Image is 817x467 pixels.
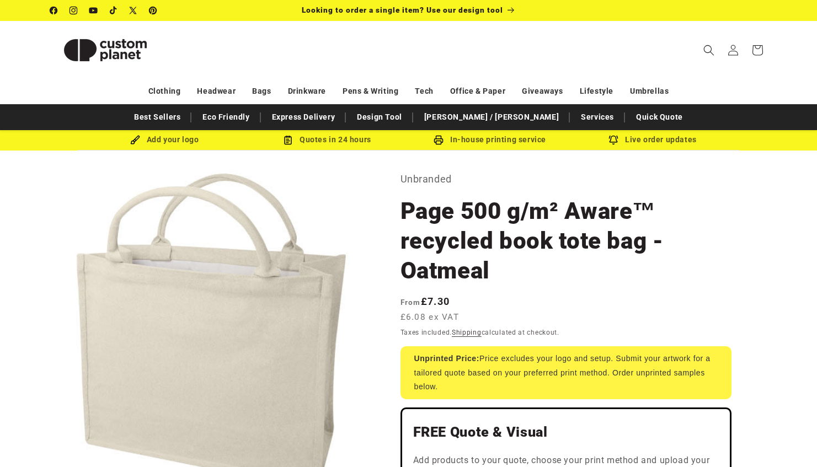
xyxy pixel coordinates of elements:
h2: FREE Quote & Visual [413,423,719,441]
a: Bags [252,82,271,101]
a: Drinkware [288,82,326,101]
span: From [401,298,421,307]
div: Add your logo [83,133,246,147]
a: Headwear [197,82,236,101]
div: In-house printing service [409,133,572,147]
a: Best Sellers [129,108,186,127]
div: Quotes in 24 hours [246,133,409,147]
a: Tech [415,82,433,101]
strong: Unprinted Price: [414,354,480,363]
img: Order updates [608,135,618,145]
a: Eco Friendly [197,108,255,127]
a: Design Tool [351,108,408,127]
a: Express Delivery [266,108,341,127]
a: Shipping [452,329,482,336]
summary: Search [697,38,721,62]
a: Services [575,108,620,127]
a: Umbrellas [630,82,669,101]
a: Clothing [148,82,181,101]
img: In-house printing [434,135,444,145]
a: Quick Quote [631,108,688,127]
img: Order Updates Icon [283,135,293,145]
p: Unbranded [401,170,731,188]
span: Looking to order a single item? Use our design tool [302,6,503,14]
a: [PERSON_NAME] / [PERSON_NAME] [419,108,564,127]
a: Lifestyle [580,82,613,101]
img: Brush Icon [130,135,140,145]
a: Giveaways [522,82,563,101]
a: Custom Planet [46,21,164,79]
div: Price excludes your logo and setup. Submit your artwork for a tailored quote based on your prefer... [401,346,731,399]
h1: Page 500 g/m² Aware™ recycled book tote bag - Oatmeal [401,196,731,286]
a: Pens & Writing [343,82,398,101]
span: £6.08 ex VAT [401,311,460,324]
div: Live order updates [572,133,734,147]
a: Office & Paper [450,82,505,101]
div: Taxes included. calculated at checkout. [401,327,731,338]
img: Custom Planet [50,25,161,75]
strong: £7.30 [401,296,450,307]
